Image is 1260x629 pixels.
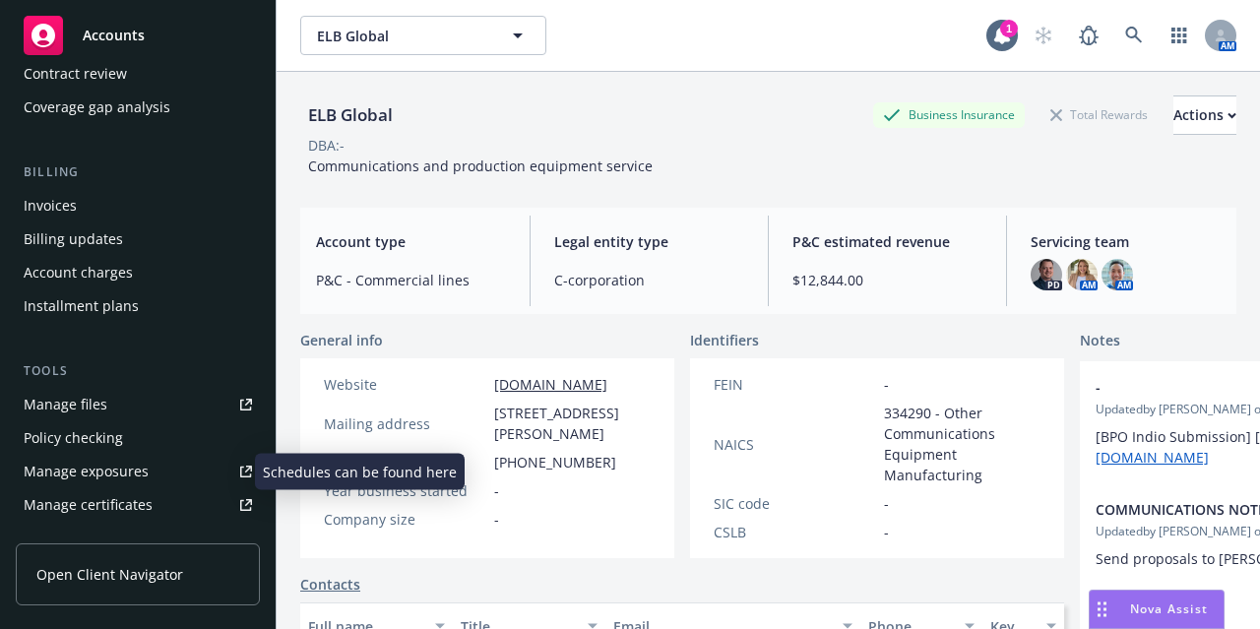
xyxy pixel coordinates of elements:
[317,26,487,46] span: ELB Global
[1040,102,1158,127] div: Total Rewards
[24,389,107,420] div: Manage files
[300,330,383,350] span: General info
[16,257,260,288] a: Account charges
[16,290,260,322] a: Installment plans
[884,522,889,542] span: -
[300,574,360,595] a: Contacts
[16,422,260,454] a: Policy checking
[36,564,183,585] span: Open Client Navigator
[884,493,889,514] span: -
[316,270,506,290] span: P&C - Commercial lines
[494,403,651,444] span: [STREET_ADDRESS][PERSON_NAME]
[714,493,876,514] div: SIC code
[16,8,260,63] a: Accounts
[1090,591,1114,628] div: Drag to move
[324,374,486,395] div: Website
[16,456,260,487] a: Manage exposures
[24,456,149,487] div: Manage exposures
[16,162,260,182] div: Billing
[1066,259,1098,290] img: photo
[324,480,486,501] div: Year business started
[1089,590,1225,629] button: Nova Assist
[690,330,759,350] span: Identifiers
[24,190,77,221] div: Invoices
[16,489,260,521] a: Manage certificates
[308,157,653,175] span: Communications and production equipment service
[714,374,876,395] div: FEIN
[884,403,1040,485] span: 334290 - Other Communications Equipment Manufacturing
[16,58,260,90] a: Contract review
[1080,330,1120,353] span: Notes
[324,452,486,472] div: Phone number
[1102,259,1133,290] img: photo
[16,190,260,221] a: Invoices
[16,389,260,420] a: Manage files
[16,523,260,554] a: Manage claims
[494,452,616,472] span: [PHONE_NUMBER]
[873,102,1025,127] div: Business Insurance
[24,223,123,255] div: Billing updates
[1031,231,1221,252] span: Servicing team
[494,480,499,501] span: -
[24,92,170,123] div: Coverage gap analysis
[494,375,607,394] a: [DOMAIN_NAME]
[714,434,876,455] div: NAICS
[884,374,889,395] span: -
[24,523,123,554] div: Manage claims
[1031,259,1062,290] img: photo
[308,135,345,156] div: DBA: -
[554,231,744,252] span: Legal entity type
[1173,95,1236,135] button: Actions
[792,231,982,252] span: P&C estimated revenue
[300,16,546,55] button: ELB Global
[554,270,744,290] span: C-corporation
[24,290,139,322] div: Installment plans
[1130,600,1208,617] span: Nova Assist
[1114,16,1154,55] a: Search
[316,231,506,252] span: Account type
[24,257,133,288] div: Account charges
[324,413,486,434] div: Mailing address
[1024,16,1063,55] a: Start snowing
[24,422,123,454] div: Policy checking
[16,361,260,381] div: Tools
[1160,16,1199,55] a: Switch app
[1000,20,1018,37] div: 1
[714,522,876,542] div: CSLB
[494,509,499,530] span: -
[324,509,486,530] div: Company size
[16,223,260,255] a: Billing updates
[24,489,153,521] div: Manage certificates
[24,58,127,90] div: Contract review
[792,270,982,290] span: $12,844.00
[300,102,401,128] div: ELB Global
[83,28,145,43] span: Accounts
[16,92,260,123] a: Coverage gap analysis
[1173,96,1236,134] div: Actions
[1069,16,1108,55] a: Report a Bug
